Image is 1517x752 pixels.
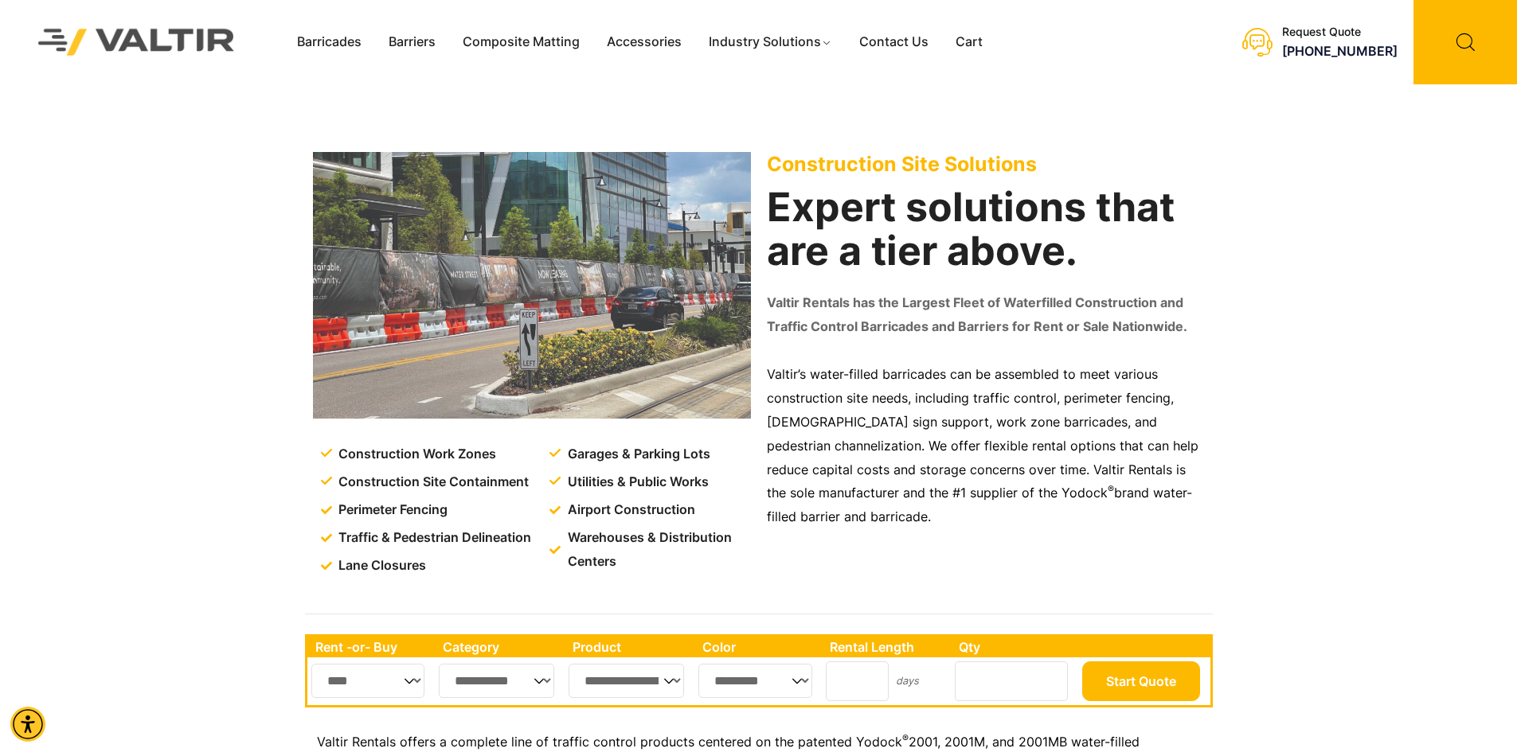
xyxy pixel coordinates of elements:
[435,637,565,657] th: Category
[334,554,426,578] span: Lane Closures
[694,637,823,657] th: Color
[698,664,812,698] select: Single select
[767,363,1205,529] p: Valtir’s water-filled barricades can be assembled to meet various construction site needs, includ...
[846,30,942,54] a: Contact Us
[767,291,1205,339] p: Valtir Rentals has the Largest Fleet of Waterfilled Construction and Traffic Control Barricades a...
[695,30,846,54] a: Industry Solutions
[564,470,709,494] span: Utilities & Public Works
[375,30,449,54] a: Barriers
[449,30,593,54] a: Composite Matting
[283,30,375,54] a: Barricades
[826,661,889,701] input: Number
[334,526,531,550] span: Traffic & Pedestrian Delineation
[18,8,256,76] img: Valtir Rentals
[896,675,919,687] small: days
[1108,483,1114,495] sup: ®
[10,707,45,742] div: Accessibility Menu
[822,637,951,657] th: Rental Length
[1082,661,1200,701] button: Start Quote
[334,470,529,494] span: Construction Site Containment
[767,152,1205,176] p: Construction Site Solutions
[334,498,448,522] span: Perimeter Fencing
[1282,43,1398,59] a: call (888) 496-3625
[334,442,496,466] span: Construction Work Zones
[313,152,751,419] img: Construction Site Solutions
[942,30,996,54] a: Cart
[564,442,710,466] span: Garages & Parking Lots
[1282,25,1398,39] div: Request Quote
[951,637,1077,657] th: Qty
[593,30,695,54] a: Accessories
[307,637,435,657] th: Rent -or- Buy
[311,664,425,698] select: Single select
[955,661,1068,701] input: Number
[564,526,754,574] span: Warehouses & Distribution Centers
[565,637,694,657] th: Product
[902,732,909,744] sup: ®
[564,498,695,522] span: Airport Construction
[317,734,902,750] span: Valtir Rentals offers a complete line of traffic control products centered on the patented Yodock
[569,664,684,698] select: Single select
[439,664,555,698] select: Single select
[767,185,1205,273] h2: Expert solutions that are a tier above.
